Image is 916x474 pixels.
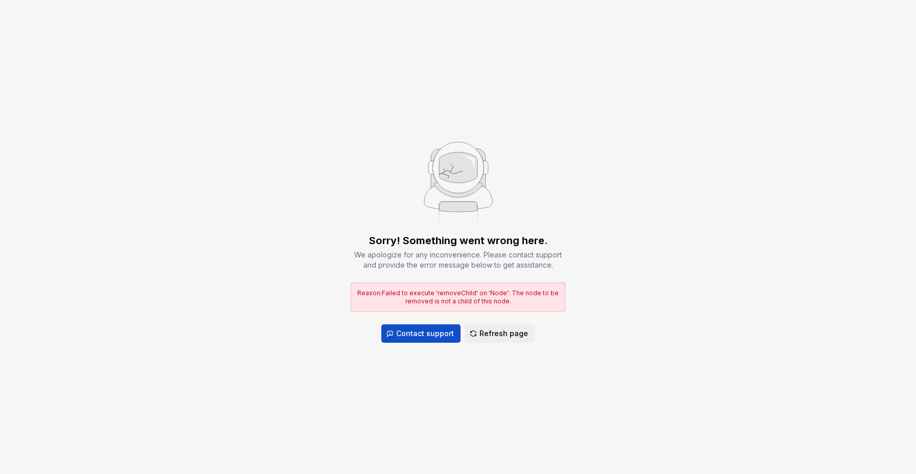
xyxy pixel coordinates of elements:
button: Contact support [381,324,461,343]
div: We apologize for any inconvenience. Please contact support and provide the error message below to... [351,250,565,270]
span: Refresh page [479,328,528,339]
div: Sorry! Something went wrong here. [369,233,547,248]
button: Refresh page [465,324,535,343]
span: Contact support [396,328,454,339]
span: Reason: Failed to execute 'removeChild' on 'Node': The node to be removed is not a child of this ... [357,289,559,305]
